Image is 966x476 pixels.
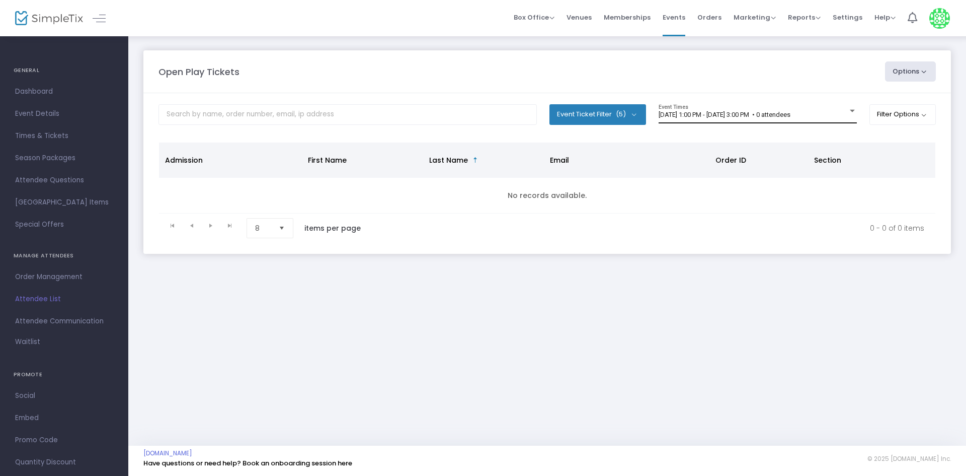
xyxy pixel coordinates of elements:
span: Order Management [15,270,113,284]
span: First Name [308,155,347,165]
span: Admission [165,155,203,165]
span: Box Office [514,13,554,22]
span: Times & Tickets [15,129,113,143]
button: Filter Options [869,104,936,124]
span: © 2025 [DOMAIN_NAME] Inc. [867,455,951,463]
input: Search by name, order number, email, ip address [158,104,537,125]
a: Have questions or need help? Book an onboarding session here [143,458,352,468]
span: Waitlist [15,337,40,347]
span: Venues [567,5,592,30]
span: Memberships [604,5,651,30]
span: Last Name [429,155,468,165]
span: Order ID [715,155,746,165]
h4: PROMOTE [14,365,115,385]
span: Social [15,389,113,402]
span: 8 [255,223,271,233]
a: [DOMAIN_NAME] [143,449,192,457]
span: Events [663,5,685,30]
div: Data table [159,143,935,214]
td: No records available. [159,178,935,214]
span: Sortable [471,156,479,164]
span: Event Details [15,107,113,120]
span: Email [550,155,569,165]
span: Orders [697,5,721,30]
span: Help [874,13,896,22]
h4: MANAGE ATTENDEES [14,246,115,266]
span: Embed [15,412,113,425]
kendo-pager-info: 0 - 0 of 0 items [382,218,924,238]
button: Options [885,61,936,82]
span: [GEOGRAPHIC_DATA] Items [15,196,113,209]
span: Section [814,155,841,165]
span: Attendee Communication [15,315,113,328]
m-panel-title: Open Play Tickets [158,65,239,79]
button: Select [275,219,289,238]
span: Attendee Questions [15,174,113,187]
span: Attendee List [15,293,113,306]
label: items per page [304,223,361,233]
span: Settings [833,5,862,30]
span: Reports [788,13,821,22]
span: Special Offers [15,218,113,231]
span: Quantity Discount [15,456,113,469]
h4: GENERAL [14,60,115,81]
button: Event Ticket Filter(5) [549,104,646,124]
span: Promo Code [15,434,113,447]
span: (5) [616,110,626,118]
span: [DATE] 1:00 PM - [DATE] 3:00 PM • 0 attendees [659,111,790,118]
span: Marketing [734,13,776,22]
span: Dashboard [15,85,113,98]
span: Season Packages [15,152,113,165]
